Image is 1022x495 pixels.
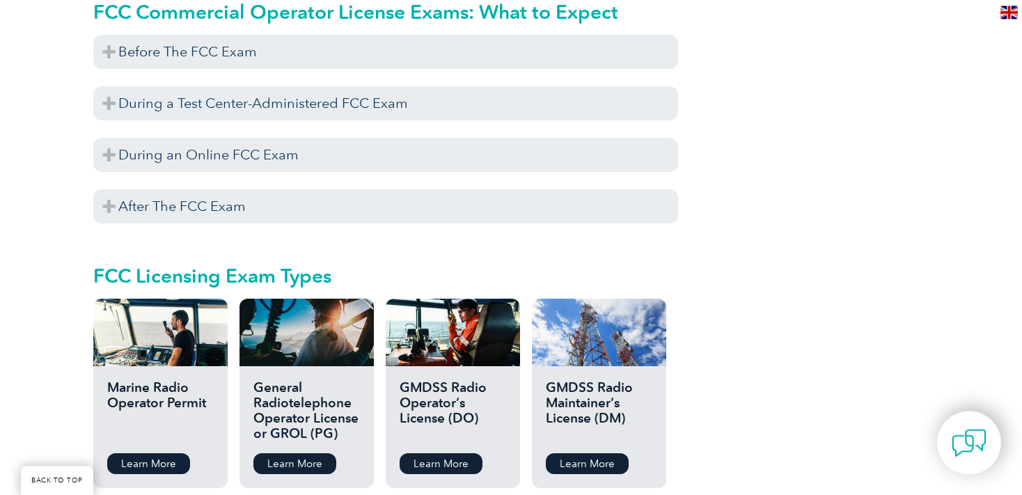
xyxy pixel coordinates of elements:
[107,380,214,443] h2: Marine Radio Operator Permit
[400,380,506,443] h2: GMDSS Radio Operator’s License (DO)
[93,86,678,120] h3: During a Test Center-Administered FCC Exam
[546,380,652,443] h2: GMDSS Radio Maintainer’s License (DM)
[400,453,482,474] a: Learn More
[253,453,336,474] a: Learn More
[93,35,678,69] h3: Before The FCC Exam
[952,425,986,460] img: contact-chat.png
[93,1,678,23] h2: FCC Commercial Operator License Exams: What to Expect
[21,466,93,495] a: BACK TO TOP
[253,380,360,443] h2: General Radiotelephone Operator License or GROL (PG)
[546,453,629,474] a: Learn More
[93,138,678,172] h3: During an Online FCC Exam
[93,265,678,287] h2: FCC Licensing Exam Types
[93,189,678,223] h3: After The FCC Exam
[1000,6,1018,19] img: en
[107,453,190,474] a: Learn More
